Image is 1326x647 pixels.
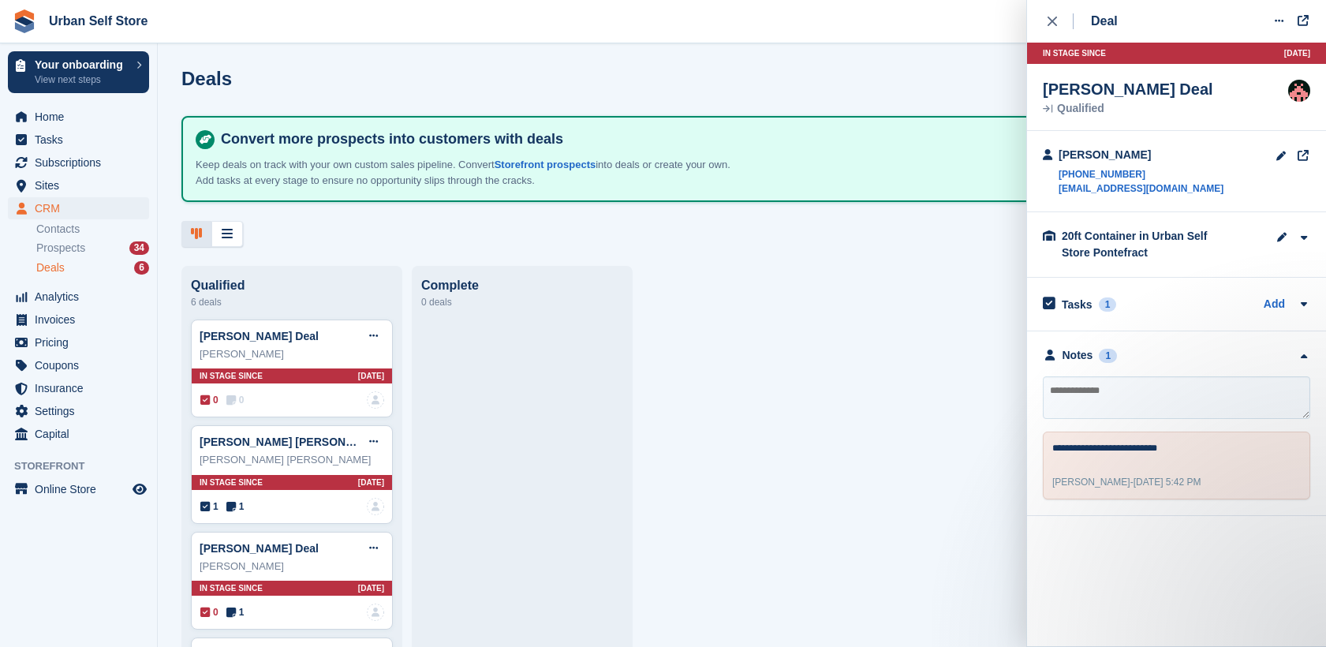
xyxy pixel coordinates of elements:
[35,309,129,331] span: Invoices
[1059,147,1223,163] div: [PERSON_NAME]
[8,51,149,93] a: Your onboarding View next steps
[8,423,149,445] a: menu
[1062,297,1093,312] h2: Tasks
[8,106,149,128] a: menu
[36,260,149,276] a: Deals 6
[1052,477,1130,488] span: [PERSON_NAME]
[200,477,263,488] span: In stage since
[196,157,748,188] p: Keep deals on track with your own custom sales pipeline. Convert into deals or create your own. A...
[1059,167,1223,181] a: [PHONE_NUMBER]
[200,393,219,407] span: 0
[8,151,149,174] a: menu
[130,480,149,499] a: Preview store
[200,542,319,555] a: [PERSON_NAME] Deal
[215,130,1288,148] h4: Convert more prospects into customers with deals
[358,477,384,488] span: [DATE]
[8,354,149,376] a: menu
[495,159,596,170] a: Storefront prospects
[1264,296,1285,314] a: Add
[226,499,245,514] span: 1
[1134,477,1201,488] span: [DATE] 5:42 PM
[35,151,129,174] span: Subscriptions
[367,498,384,515] a: deal-assignee-blank
[35,478,129,500] span: Online Store
[421,279,623,293] div: Complete
[35,377,129,399] span: Insurance
[35,59,129,70] p: Your onboarding
[1099,349,1117,363] div: 1
[36,240,149,256] a: Prospects 34
[1288,80,1310,102] img: Josh Marshall
[35,197,129,219] span: CRM
[1043,47,1106,59] span: In stage since
[35,129,129,151] span: Tasks
[200,436,414,448] a: [PERSON_NAME] [PERSON_NAME] Deal
[13,9,36,33] img: stora-icon-8386f47178a22dfd0bd8f6a31ec36ba5ce8667c1dd55bd0f319d3a0aa187defe.svg
[8,377,149,399] a: menu
[1284,47,1310,59] span: [DATE]
[191,279,393,293] div: Qualified
[8,331,149,353] a: menu
[43,8,154,34] a: Urban Self Store
[200,346,384,362] div: [PERSON_NAME]
[8,309,149,331] a: menu
[181,68,232,89] h1: Deals
[1043,103,1213,114] div: Qualified
[1062,228,1220,261] div: 20ft Container in Urban Self Store Pontefract
[421,293,623,312] div: 0 deals
[36,241,85,256] span: Prospects
[8,197,149,219] a: menu
[200,605,219,619] span: 0
[36,222,149,237] a: Contacts
[35,73,129,87] p: View next steps
[134,261,149,275] div: 6
[191,293,393,312] div: 6 deals
[1043,80,1213,99] div: [PERSON_NAME] Deal
[1063,347,1093,364] div: Notes
[129,241,149,255] div: 34
[200,330,319,342] a: [PERSON_NAME] Deal
[8,174,149,196] a: menu
[8,129,149,151] a: menu
[200,499,219,514] span: 1
[367,604,384,621] a: deal-assignee-blank
[8,286,149,308] a: menu
[35,354,129,376] span: Coupons
[200,452,384,468] div: [PERSON_NAME] [PERSON_NAME]
[358,582,384,594] span: [DATE]
[35,286,129,308] span: Analytics
[14,458,157,474] span: Storefront
[1059,181,1223,196] a: [EMAIL_ADDRESS][DOMAIN_NAME]
[367,391,384,409] a: deal-assignee-blank
[35,423,129,445] span: Capital
[200,559,384,574] div: [PERSON_NAME]
[36,260,65,275] span: Deals
[226,393,245,407] span: 0
[1091,12,1118,31] div: Deal
[35,400,129,422] span: Settings
[1052,475,1201,489] div: -
[8,478,149,500] a: menu
[35,331,129,353] span: Pricing
[200,582,263,594] span: In stage since
[8,400,149,422] a: menu
[35,174,129,196] span: Sites
[35,106,129,128] span: Home
[200,370,263,382] span: In stage since
[1099,297,1117,312] div: 1
[358,370,384,382] span: [DATE]
[226,605,245,619] span: 1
